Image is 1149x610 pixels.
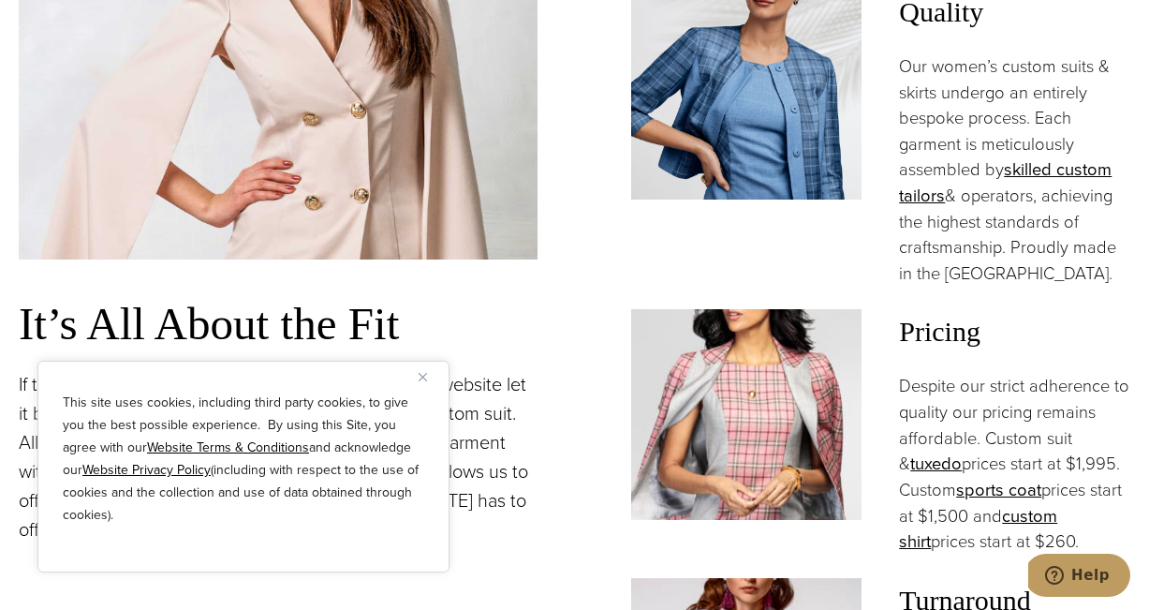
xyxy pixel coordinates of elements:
p: If there is one piece of information you take from this website let it be our relentless dedicati... [19,370,538,544]
img: Close [419,373,427,381]
a: custom shirt [899,503,1057,555]
button: Close [419,365,441,388]
a: sports coat [956,477,1041,502]
a: Website Privacy Policy [82,460,211,480]
h3: It’s All About the Fit [19,297,538,352]
a: Website Terms & Conditions [147,438,309,457]
p: Despite our strict adherence to quality our pricing remains affordable. Custom suit & prices star... [899,373,1130,554]
a: tuxedo [910,451,962,476]
img: Woman in custom made red checked dress with matching custom jacket over shoulders. [631,309,862,519]
p: Our women’s custom suits & skirts undergo an entirely bespoke process. Each garment is meticulous... [899,53,1130,286]
iframe: Opens a widget where you can chat to one of our agents [1028,554,1130,601]
span: Pricing [899,309,1130,354]
p: This site uses cookies, including third party cookies, to give you the best possible experience. ... [63,392,424,527]
a: skilled custom tailors [899,156,1112,208]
